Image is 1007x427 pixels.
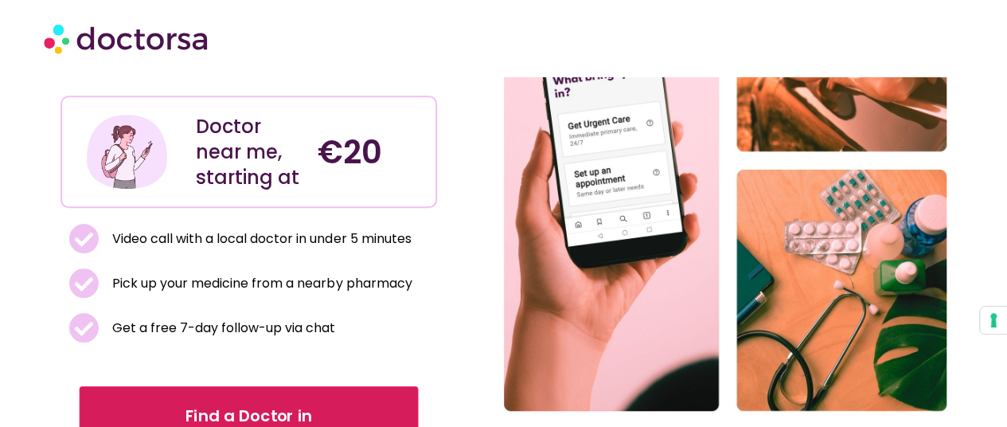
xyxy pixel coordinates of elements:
[980,307,1007,334] button: Your consent preferences for tracking technologies
[108,317,335,339] span: Get a free 7-day follow-up via chat
[108,228,411,250] span: Video call with a local doctor in under 5 minutes
[196,114,302,190] div: Doctor near me, starting at
[108,272,412,295] span: Pick up your medicine from a nearby pharmacy
[84,109,169,194] img: Illustration depicting a young woman in a casual outfit, engaged with her smartphone. She has a p...
[318,133,423,171] h4: €20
